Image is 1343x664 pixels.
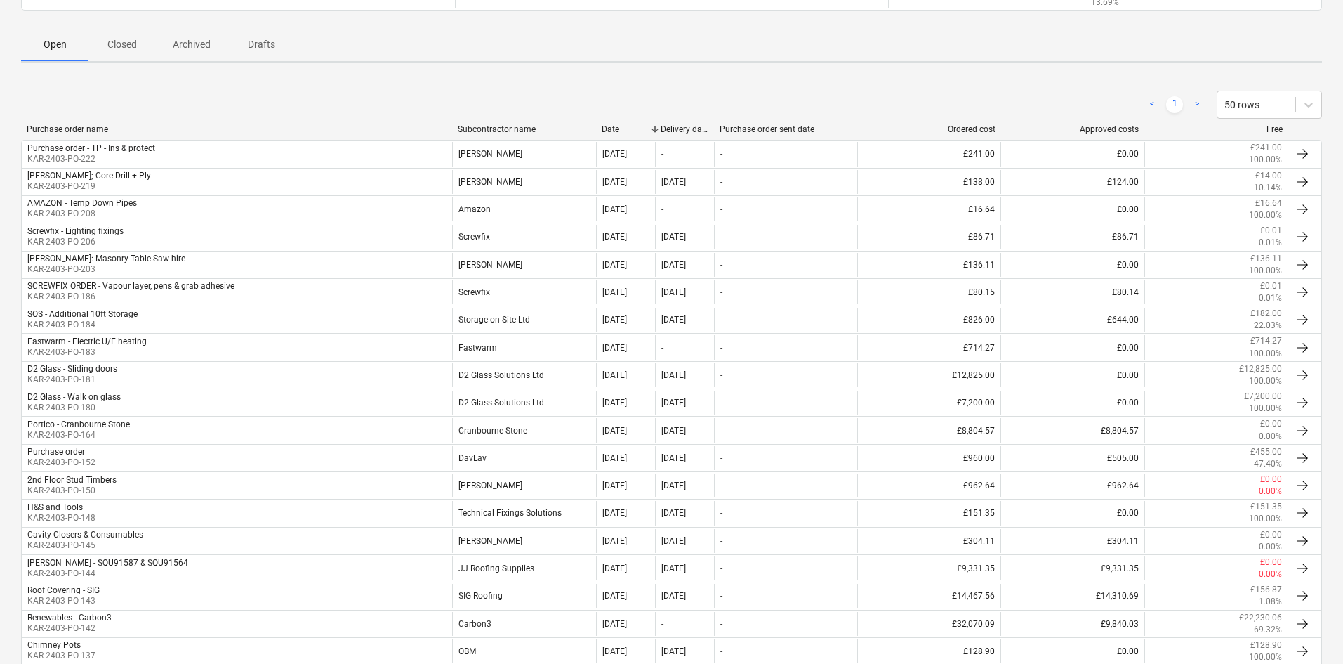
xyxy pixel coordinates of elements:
[857,529,1000,553] div: £304.11
[1239,612,1282,624] p: £22,230.06
[661,315,686,325] div: [DATE]
[452,556,595,580] div: JJ Roofing Supplies
[452,612,595,636] div: Carbon3
[1260,474,1282,486] p: £0.00
[27,485,117,497] p: KAR-2403-PO-150
[602,508,627,518] div: [DATE]
[27,512,95,524] p: KAR-2403-PO-148
[720,646,722,656] div: -
[720,453,722,463] div: -
[1000,197,1144,221] div: £0.00
[857,612,1000,636] div: £32,070.09
[857,280,1000,304] div: £80.15
[661,453,686,463] div: [DATE]
[1249,651,1282,663] p: 100.00%
[1000,639,1144,663] div: £0.00
[602,646,627,656] div: [DATE]
[1259,431,1282,443] p: 0.00%
[602,124,649,134] div: Date
[1244,391,1282,403] p: £7,200.00
[27,640,81,650] div: Chimney Pots
[857,363,1000,387] div: £12,825.00
[720,287,722,297] div: -
[1000,529,1144,553] div: £304.11
[27,198,137,208] div: AMAZON - Temp Down Pipes
[452,170,595,194] div: [PERSON_NAME]
[661,646,686,656] div: [DATE]
[1239,363,1282,375] p: £12,825.00
[602,370,627,380] div: [DATE]
[27,530,143,540] div: Cavity Closers & Consumables
[1166,96,1183,113] a: Page 1 is your current page
[602,232,627,242] div: [DATE]
[720,508,722,518] div: -
[1144,96,1160,113] a: Previous page
[452,280,595,304] div: Screwfix
[1000,612,1144,636] div: £9,840.03
[27,650,95,662] p: KAR-2403-PO-137
[1259,486,1282,497] p: 0.00%
[720,398,722,408] div: -
[1254,458,1282,470] p: 47.40%
[1250,639,1282,651] p: £128.90
[661,536,686,546] div: [DATE]
[1249,265,1282,277] p: 100.00%
[27,171,151,181] div: [PERSON_NAME]; Core Drill + Ply
[602,149,627,159] div: [DATE]
[661,619,663,629] div: -
[1189,96,1205,113] a: Next page
[661,508,686,518] div: [DATE]
[27,374,117,386] p: KAR-2403-PO-181
[661,149,663,159] div: -
[857,418,1000,442] div: £8,804.57
[661,124,708,134] div: Delivery date
[27,309,138,319] div: SOS - Additional 10ft Storage
[1249,375,1282,387] p: 100.00%
[1250,308,1282,320] p: £182.00
[720,149,722,159] div: -
[602,564,627,573] div: [DATE]
[452,197,595,221] div: Amazon
[27,337,147,346] div: Fastwarm - Electric U/F heating
[857,639,1000,663] div: £128.90
[1273,597,1343,664] iframe: Chat Widget
[27,568,188,580] p: KAR-2403-PO-144
[602,343,627,353] div: [DATE]
[720,370,722,380] div: -
[1000,335,1144,359] div: £0.00
[1259,596,1282,608] p: 1.08%
[452,391,595,415] div: D2 Glass Solutions Ltd
[661,232,686,242] div: [DATE]
[458,124,590,134] div: Subcontractor name
[27,392,121,402] div: D2 Glass - Walk on glass
[720,204,722,214] div: -
[661,343,663,353] div: -
[1000,474,1144,497] div: £962.64
[602,177,627,187] div: [DATE]
[27,181,151,193] p: KAR-2403-PO-219
[1250,501,1282,513] p: £151.35
[661,177,686,187] div: [DATE]
[105,37,139,52] p: Closed
[1260,225,1282,237] p: £0.01
[27,595,100,607] p: KAR-2403-PO-143
[602,481,627,490] div: [DATE]
[452,446,595,470] div: DavLav
[27,419,130,429] div: Portico - Cranbourne Stone
[661,260,686,270] div: [DATE]
[720,481,722,490] div: -
[1255,197,1282,209] p: £16.64
[720,536,722,546] div: -
[452,225,595,249] div: Screwfix
[27,291,234,303] p: KAR-2403-PO-186
[1000,501,1144,525] div: £0.00
[602,260,627,270] div: [DATE]
[857,335,1000,359] div: £714.27
[27,429,130,441] p: KAR-2403-PO-164
[27,457,95,469] p: KAR-2403-PO-152
[1000,280,1144,304] div: £80.14
[452,529,595,553] div: [PERSON_NAME]
[1000,556,1144,580] div: £9,331.35
[661,564,686,573] div: [DATE]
